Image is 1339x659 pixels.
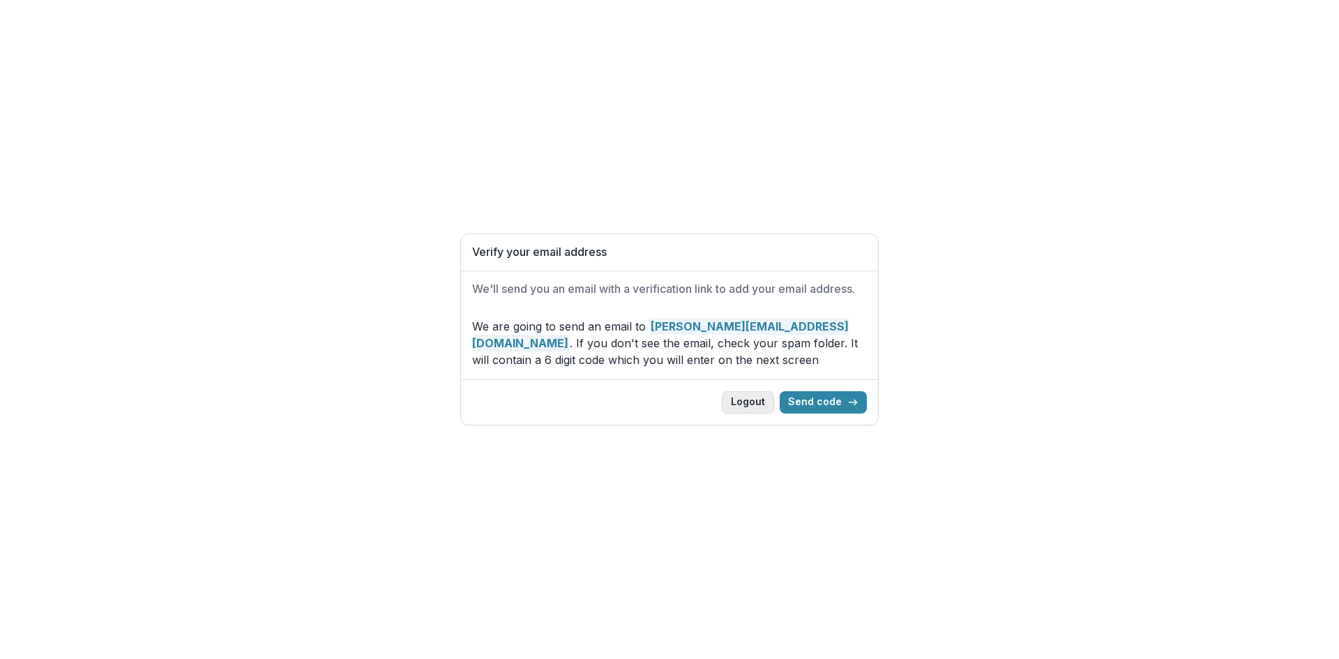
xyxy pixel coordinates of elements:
button: Send code [780,391,867,414]
button: Logout [722,391,774,414]
h1: Verify your email address [472,245,867,259]
p: We are going to send an email to . If you don't see the email, check your spam folder. It will co... [472,318,867,368]
strong: [PERSON_NAME][EMAIL_ADDRESS][DOMAIN_NAME] [472,318,849,351]
h2: We'll send you an email with a verification link to add your email address. [472,282,867,296]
